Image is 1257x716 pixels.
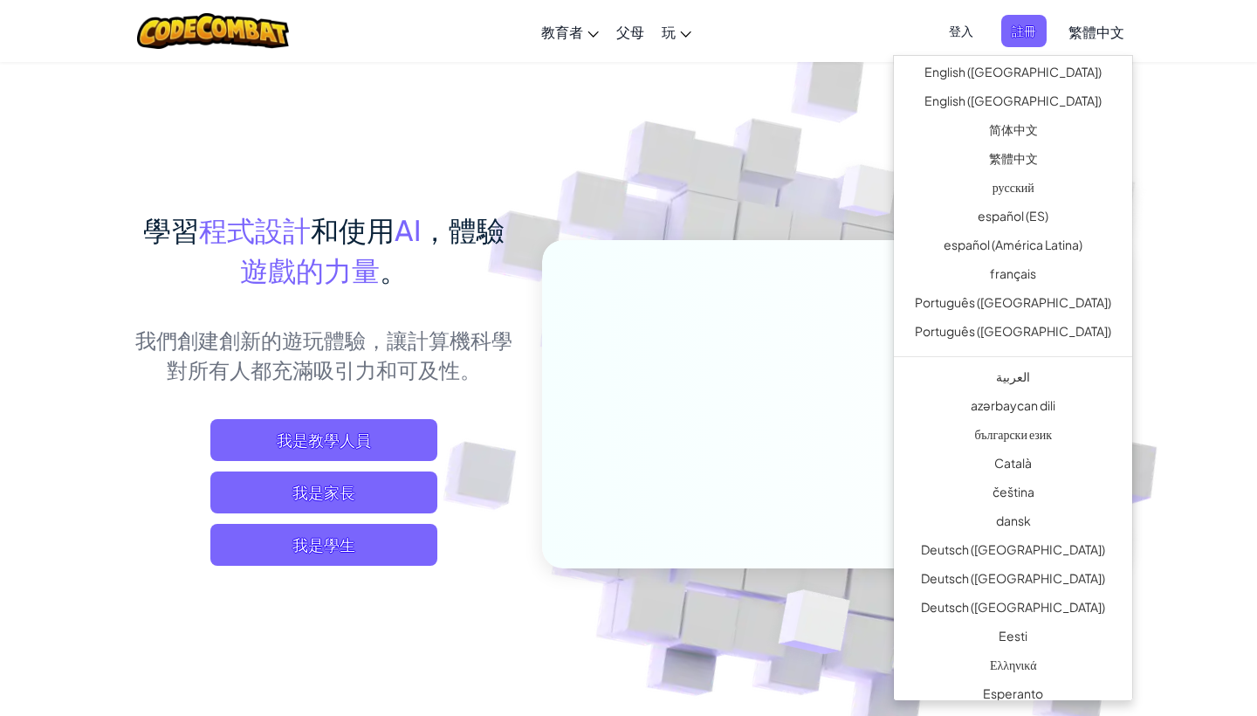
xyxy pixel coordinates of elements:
[894,147,1132,176] a: 繁體中文
[894,682,1132,711] a: Esperanto
[608,8,653,55] a: 父母
[380,252,408,287] span: 。
[894,451,1132,480] a: Català
[662,23,676,41] span: 玩
[894,653,1132,682] a: Ελληνικά
[894,89,1132,118] a: English ([GEOGRAPHIC_DATA])
[137,13,290,49] img: CodeCombat logo
[894,509,1132,538] a: dansk
[210,419,437,461] a: 我是教學人員
[311,212,395,247] span: 和使用
[894,233,1132,262] a: español (América Latina)
[131,325,516,384] p: 我們創建創新的遊玩體驗，讓計算機科學對所有人都充滿吸引力和可及性。
[894,60,1132,89] a: English ([GEOGRAPHIC_DATA])
[240,252,380,287] span: 遊戲的力量
[199,212,311,247] span: 程式設計
[894,118,1132,147] a: 简体中文
[894,365,1132,394] a: العربية
[395,212,421,247] span: AI
[894,394,1132,423] a: azərbaycan dili
[1001,15,1047,47] button: 註冊
[894,262,1132,291] a: français
[894,538,1132,567] a: Deutsch ([GEOGRAPHIC_DATA])
[894,624,1132,653] a: Eesti
[541,23,583,41] span: 教育者
[894,291,1132,320] a: Português ([GEOGRAPHIC_DATA])
[894,204,1132,233] a: español (ES)
[894,423,1132,451] a: български език
[210,524,437,566] button: 我是學生
[1060,8,1133,55] a: 繁體中文
[653,8,700,55] a: 玩
[938,15,984,47] button: 登入
[894,320,1132,348] a: Português ([GEOGRAPHIC_DATA])
[894,480,1132,509] a: čeština
[532,8,608,55] a: 教育者
[736,553,892,698] img: Overlap cubes
[894,176,1132,204] a: русский
[1068,23,1124,41] span: 繁體中文
[894,567,1132,596] a: Deutsch ([GEOGRAPHIC_DATA])
[807,130,932,260] img: Overlap cubes
[421,212,505,247] span: ，體驗
[894,596,1132,624] a: Deutsch ([GEOGRAPHIC_DATA])
[210,472,437,513] a: 我是家長
[143,212,199,247] span: 學習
